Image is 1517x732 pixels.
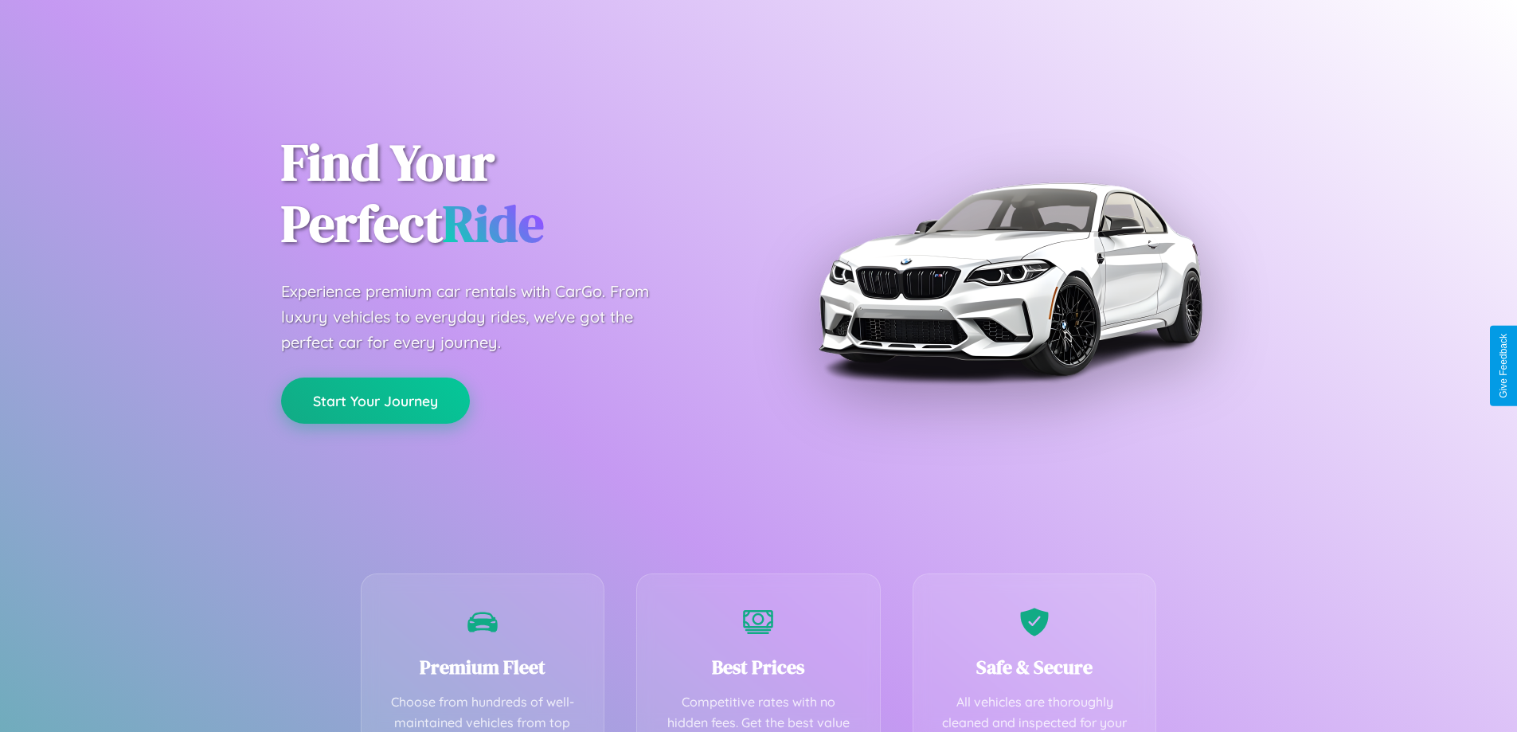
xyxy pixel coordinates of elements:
p: Experience premium car rentals with CarGo. From luxury vehicles to everyday rides, we've got the ... [281,279,679,355]
span: Ride [443,189,544,258]
h3: Premium Fleet [385,654,581,680]
h3: Safe & Secure [937,654,1132,680]
button: Start Your Journey [281,378,470,424]
img: Premium BMW car rental vehicle [811,80,1209,478]
h3: Best Prices [661,654,856,680]
div: Give Feedback [1498,334,1509,398]
h1: Find Your Perfect [281,132,735,255]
